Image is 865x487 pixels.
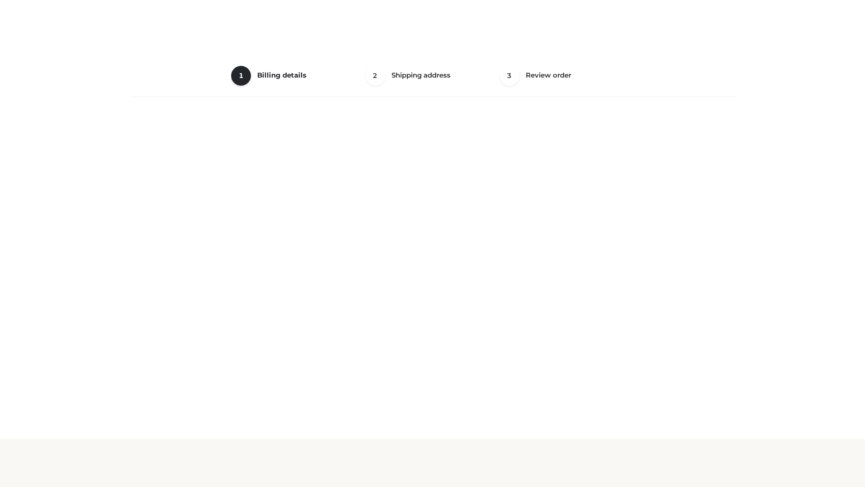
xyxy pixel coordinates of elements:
span: 3 [500,66,519,86]
span: 2 [365,66,385,86]
span: Review order [526,71,571,79]
span: 1 [231,66,251,86]
span: Shipping address [392,71,451,79]
span: Billing details [257,71,306,79]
